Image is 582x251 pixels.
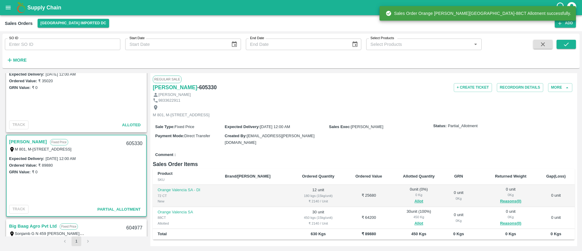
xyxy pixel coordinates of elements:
b: Supply Chain [27,5,61,11]
a: [PERSON_NAME] [153,83,197,92]
label: Select Products [370,36,394,41]
div: 0 Kg [450,218,467,223]
h6: - 605330 [197,83,217,92]
label: Expected Delivery : [225,124,260,129]
input: Enter SO ID [5,39,120,50]
p: Orange Valencia SA [158,209,215,215]
b: Brand/[PERSON_NAME] [225,174,270,178]
p: Orange Valencia SA - DI [158,187,215,193]
span: [PERSON_NAME] [351,124,383,129]
b: 0 Kgs [550,232,561,236]
b: 630 Kgs [311,232,326,236]
b: Returned Weight [495,174,527,178]
label: End Date [250,36,264,41]
td: 30 unit [291,207,346,229]
span: Partial_Allotment [97,207,141,212]
input: Select Products [368,40,470,48]
label: GRN Value: [9,85,31,90]
div: customer-support [556,2,566,13]
button: Add [555,19,576,28]
div: 450 Kg [397,214,441,220]
button: Reasons(0) [489,198,532,205]
button: More [5,55,28,65]
span: [EMAIL_ADDRESS][PERSON_NAME][DOMAIN_NAME] [225,134,314,145]
button: Choose date [349,39,361,50]
div: SKU [158,177,215,182]
button: page 1 [72,236,81,246]
a: [PERSON_NAME] [9,138,47,146]
label: Created By : [225,134,247,138]
p: [PERSON_NAME] [159,92,191,98]
td: 12 unit [291,185,346,207]
b: Ordered Value [355,174,382,178]
span: [DATE] 12:00 AM [260,124,290,129]
button: Reasons(0) [489,220,532,227]
button: Allot [414,198,423,205]
input: Start Date [125,39,226,50]
span: Fixed Price [175,124,194,129]
td: ₹ 25680 [345,185,392,207]
label: Status: [433,123,447,129]
label: Start Date [129,36,145,41]
label: [DATE] 12:00 AM [45,72,75,76]
div: 0 unit ( 0 %) [397,187,441,205]
div: 0 Kg [450,196,467,201]
td: ₹ 64200 [345,207,392,229]
div: 0 Kg [489,214,532,220]
button: open drawer [1,1,15,15]
div: 0 Kg [397,192,441,198]
a: Big Baag Agro Pvt Ltd [9,222,57,230]
div: 0 unit [450,190,467,201]
label: Ordered Value: [9,163,37,168]
button: RecordGRN Details [497,83,543,92]
b: ₹ 89880 [362,232,376,236]
label: Payment Mode : [155,134,184,138]
label: GRN Value: [9,170,31,174]
label: Comment : [155,152,176,158]
span: Alloted [122,123,141,127]
label: ₹ 35020 [38,79,53,83]
div: 88CT [158,215,215,220]
div: Sales Orders [5,19,33,27]
b: Gap(Loss) [546,174,566,178]
p: 9833622911 [159,98,180,103]
div: Sales Order Orange [PERSON_NAME][GEOGRAPHIC_DATA]-88CT Allotment successfully. [386,8,571,19]
b: 450 Kgs [411,232,426,236]
span: Direct Transfer [184,134,210,138]
div: 0 unit [489,187,532,205]
label: [DATE] 12:00 AM [45,156,75,161]
p: M 801, M-[STREET_ADDRESS] [153,112,209,118]
b: Product [158,171,172,176]
label: Ordered Value: [9,79,37,83]
p: Fixed Price [60,223,78,230]
button: More [548,83,572,92]
div: 72 CT [158,193,215,198]
b: 0 Kgs [505,232,516,236]
p: Fixed Price [50,139,68,145]
button: Select DC [38,19,109,28]
label: Expected Delivery : [9,156,44,161]
div: 180 kgs (15kg/unit) [296,193,341,198]
a: Supply Chain [27,3,556,12]
div: New [158,198,215,204]
td: 0 unit [537,185,575,207]
input: End Date [246,39,347,50]
div: 30 unit ( 100 %) [397,209,441,227]
h6: Sales Order Items [153,160,575,168]
b: Total [158,232,167,236]
button: Open [472,40,480,48]
label: Sonjamb G N 459 [PERSON_NAME] , Nashik [GEOGRAPHIC_DATA], [GEOGRAPHIC_DATA], [GEOGRAPHIC_DATA], [... [15,231,325,236]
label: ₹ 89880 [38,163,53,168]
div: 604977 [123,221,146,235]
span: Regular Sale [153,76,182,83]
b: GRN [454,174,463,178]
div: 0 unit [489,209,532,227]
div: Allotted [158,221,215,226]
b: 0 Kgs [453,232,464,236]
button: Choose date [229,39,240,50]
td: 0 unit [537,207,575,229]
button: + Create Ticket [454,83,492,92]
div: ₹ 2140 / Unit [296,221,341,226]
label: Sale Type : [155,124,175,129]
label: ₹ 0 [32,85,38,90]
